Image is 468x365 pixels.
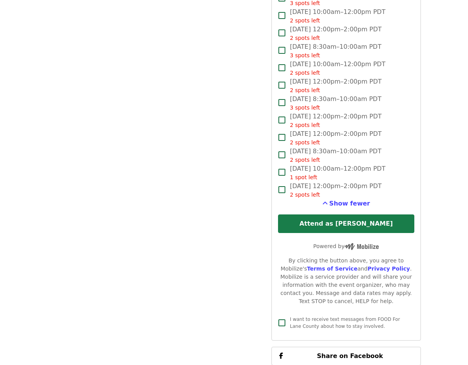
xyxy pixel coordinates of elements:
[290,174,317,180] span: 1 spot left
[290,52,320,58] span: 3 spots left
[290,112,382,129] span: [DATE] 12:00pm–2:00pm PDT
[278,257,414,305] div: By clicking the button above, you agree to Mobilize's and . Mobilize is a service provider and wi...
[290,147,382,164] span: [DATE] 8:30am–10:00am PDT
[290,35,320,41] span: 2 spots left
[290,164,385,182] span: [DATE] 10:00am–12:00pm PDT
[290,70,320,76] span: 2 spots left
[368,266,410,272] a: Privacy Policy
[290,42,382,60] span: [DATE] 8:30am–10:00am PDT
[329,200,370,207] span: Show fewer
[290,94,382,112] span: [DATE] 8:30am–10:00am PDT
[290,139,320,146] span: 2 spots left
[290,192,320,198] span: 2 spots left
[290,60,385,77] span: [DATE] 10:00am–12:00pm PDT
[290,105,320,111] span: 3 spots left
[278,214,414,233] button: Attend as [PERSON_NAME]
[322,199,370,208] button: See more timeslots
[290,317,400,329] span: I want to receive text messages from FOOD For Lane County about how to stay involved.
[290,129,382,147] span: [DATE] 12:00pm–2:00pm PDT
[290,17,320,24] span: 2 spots left
[344,243,379,250] img: Powered by Mobilize
[290,122,320,128] span: 2 spots left
[290,157,320,163] span: 2 spots left
[290,7,385,25] span: [DATE] 10:00am–12:00pm PDT
[290,77,382,94] span: [DATE] 12:00pm–2:00pm PDT
[317,352,383,360] span: Share on Facebook
[290,25,382,42] span: [DATE] 12:00pm–2:00pm PDT
[290,87,320,93] span: 2 spots left
[290,182,382,199] span: [DATE] 12:00pm–2:00pm PDT
[313,243,379,249] span: Powered by
[307,266,358,272] a: Terms of Service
